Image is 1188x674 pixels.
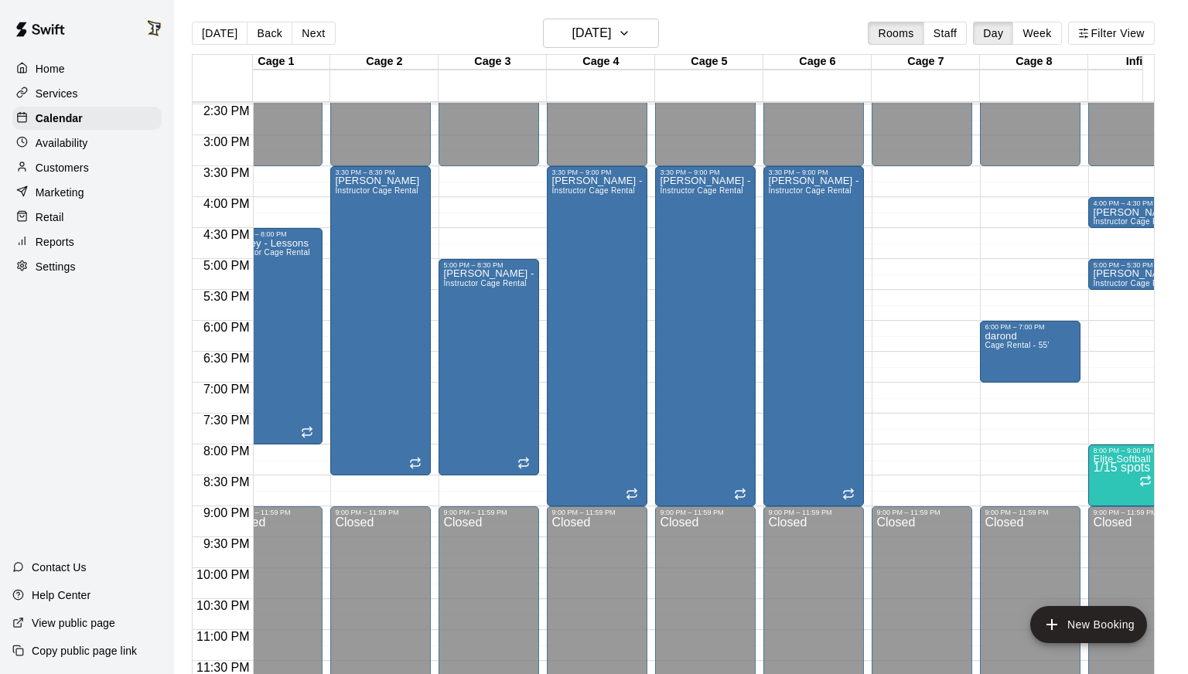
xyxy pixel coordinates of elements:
[36,234,74,250] p: Reports
[1068,22,1155,45] button: Filter View
[923,22,968,45] button: Staff
[973,22,1013,45] button: Day
[222,228,323,444] div: 4:30 PM – 8:00 PM: Sydney - Lessons
[36,209,64,225] p: Retail
[1093,261,1184,269] div: 5:00 PM – 5:30 PM
[227,509,318,516] div: 9:00 PM – 11:59 PM
[200,197,254,210] span: 4:00 PM
[547,55,655,70] div: Cage 4
[36,259,76,274] p: Settings
[1093,199,1184,207] div: 4:00 PM – 4:30 PM
[193,568,253,581] span: 10:00 PM
[36,160,89,175] p: Customers
[660,168,751,176] div: 3:30 PM – 9:00 PM
[200,352,254,365] span: 6:30 PM
[193,630,253,643] span: 11:00 PM
[517,457,530,471] span: Recurring event
[551,186,634,195] span: Instructor Cage Rental
[439,259,539,475] div: 5:00 PM – 8:30 PM: Alissa Hodge - Lessons
[1152,476,1167,492] span: All customers have paid
[660,186,742,195] span: Instructor Cage Rental
[200,290,254,303] span: 5:30 PM
[1093,447,1184,454] div: 8:00 PM – 9:00 PM
[145,19,163,37] img: Trevor Walraven
[660,509,751,516] div: 9:00 PM – 11:59 PM
[1093,509,1184,516] div: 9:00 PM – 11:59 PM
[32,587,90,603] p: Help Center
[868,22,923,45] button: Rooms
[547,166,647,506] div: 3:30 PM – 9:00 PM: Dan Bayer - Lessons
[1012,22,1061,45] button: Week
[734,488,746,502] span: Recurring event
[32,643,137,659] p: Copy public page link
[200,506,254,519] span: 9:00 PM
[330,55,439,70] div: Cage 2
[768,186,851,195] span: Instructor Cage Rental
[301,426,313,441] span: Recurring event
[443,261,534,269] div: 5:00 PM – 8:30 PM
[193,599,253,612] span: 10:30 PM
[335,186,418,195] span: Instructor Cage Rental
[200,383,254,396] span: 7:00 PM
[980,321,1080,383] div: 6:00 PM – 7:00 PM: darond
[842,488,855,502] span: Recurring event
[335,509,426,516] div: 9:00 PM – 11:59 PM
[439,55,547,70] div: Cage 3
[36,61,65,77] p: Home
[655,55,763,70] div: Cage 5
[192,22,247,45] button: [DATE]
[330,166,431,475] div: 3:30 PM – 8:30 PM: Whitney Wendel - Lessson
[193,661,253,674] span: 11:30 PM
[200,444,254,458] span: 8:00 PM
[36,86,78,101] p: Services
[200,166,254,179] span: 3:30 PM
[200,537,254,550] span: 9:30 PM
[763,166,864,506] div: 3:30 PM – 9:00 PM: Madalyn Bone - Lessons
[200,259,254,272] span: 5:00 PM
[763,55,872,70] div: Cage 6
[655,166,756,506] div: 3:30 PM – 9:00 PM: Casey Shaw - Lessons
[443,509,534,516] div: 9:00 PM – 11:59 PM
[626,488,638,502] span: Recurring event
[200,104,254,117] span: 2:30 PM
[200,414,254,427] span: 7:30 PM
[980,55,1088,70] div: Cage 8
[227,230,318,238] div: 4:30 PM – 8:00 PM
[227,248,309,257] span: Instructor Cage Rental
[1093,461,1150,474] span: 1/15 spots filled
[985,341,1049,349] span: Cage Rental - 55'
[876,509,968,516] div: 9:00 PM – 11:59 PM
[200,228,254,241] span: 4:30 PM
[36,135,88,151] p: Availability
[32,615,115,631] p: View public page
[1093,217,1176,226] span: Instructor Cage Rental
[551,168,643,176] div: 3:30 PM – 9:00 PM
[335,168,426,176] div: 3:30 PM – 8:30 PM
[409,457,422,471] span: Recurring event
[36,111,83,126] p: Calendar
[200,475,254,488] span: 8:30 PM
[292,22,335,45] button: Next
[1030,606,1147,643] button: add
[200,321,254,334] span: 6:00 PM
[985,509,1076,516] div: 9:00 PM – 11:59 PM
[1139,476,1152,489] span: Recurring event
[222,55,330,70] div: Cage 1
[1093,279,1176,288] span: Instructor Cage Rental
[551,509,643,516] div: 9:00 PM – 11:59 PM
[985,323,1076,331] div: 6:00 PM – 7:00 PM
[32,560,87,575] p: Contact Us
[872,55,980,70] div: Cage 7
[768,168,859,176] div: 3:30 PM – 9:00 PM
[572,22,611,44] h6: [DATE]
[768,509,859,516] div: 9:00 PM – 11:59 PM
[200,135,254,148] span: 3:00 PM
[36,185,84,200] p: Marketing
[443,279,526,288] span: Instructor Cage Rental
[247,22,292,45] button: Back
